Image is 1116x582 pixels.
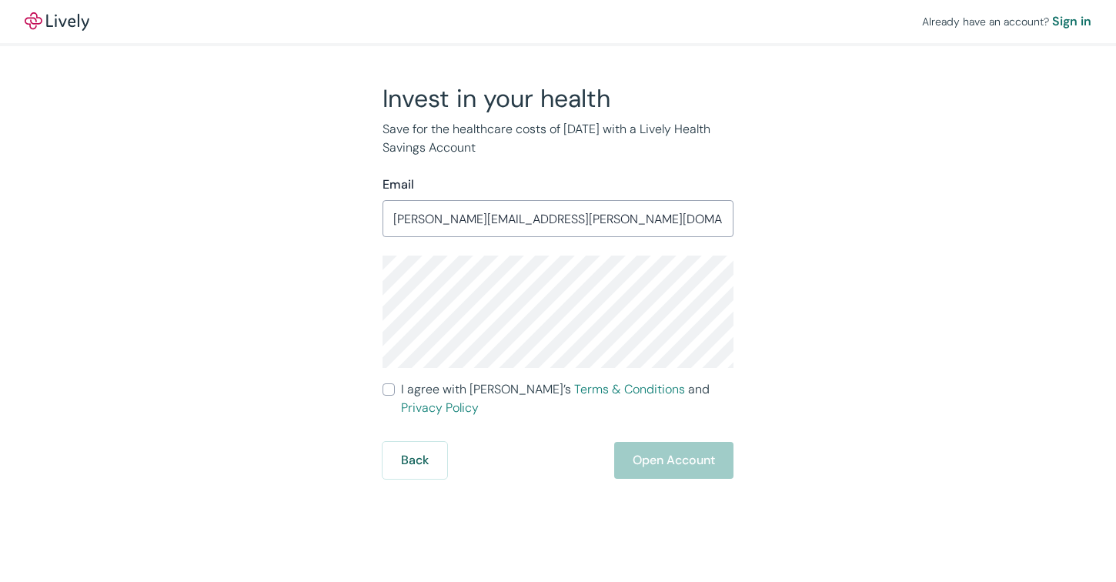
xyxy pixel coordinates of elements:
img: Lively [25,12,89,31]
a: Terms & Conditions [574,381,685,397]
label: Email [383,176,414,194]
h2: Invest in your health [383,83,733,114]
a: Privacy Policy [401,400,479,416]
a: LivelyLively [25,12,89,31]
button: Back [383,442,447,479]
div: Already have an account? [922,12,1091,31]
p: Save for the healthcare costs of [DATE] with a Lively Health Savings Account [383,120,733,157]
a: Sign in [1052,12,1091,31]
span: I agree with [PERSON_NAME]’s and [401,380,733,417]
